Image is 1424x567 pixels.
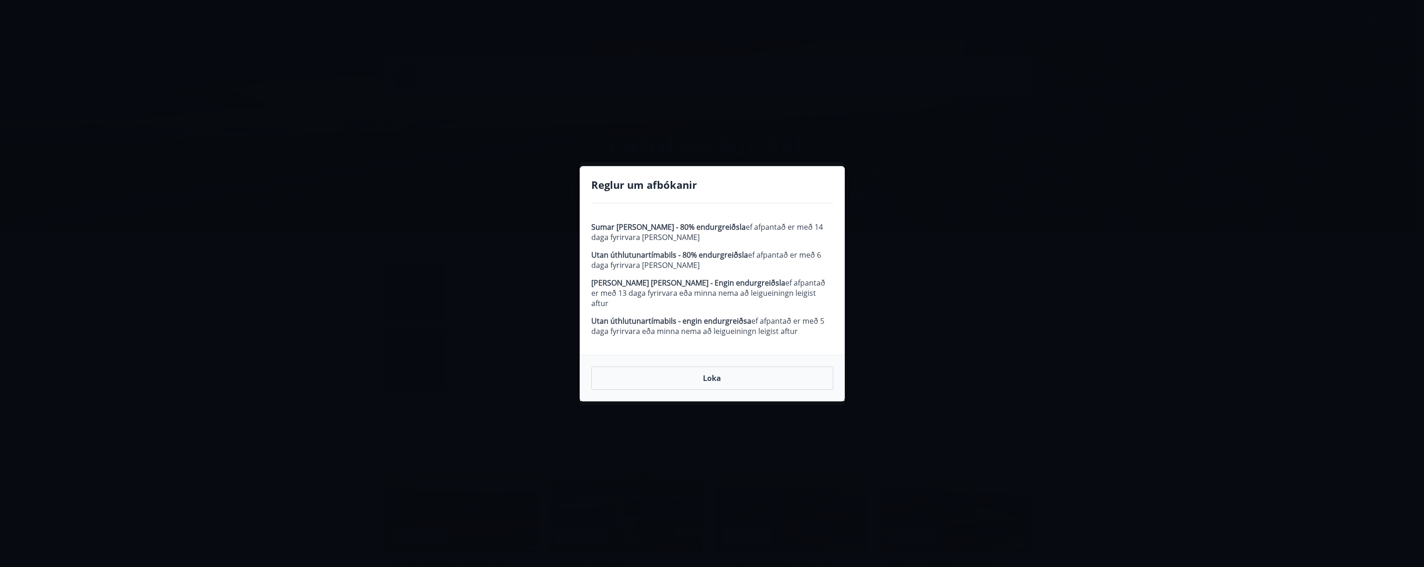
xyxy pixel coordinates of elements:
button: Loka [591,367,833,390]
strong: Utan úthlutunartímabils - engin endurgreiðsa [591,316,751,326]
p: ef afpantað er með 5 daga fyrirvara eða minna nema að leigueiningn leigist aftur [591,316,833,336]
strong: Sumar [PERSON_NAME] - 80% endurgreiðsla [591,222,746,232]
h4: Reglur um afbókanir [591,178,833,192]
p: ef afpantað er með 13 daga fyrirvara eða minna nema að leigueiningn leigist aftur [591,278,833,308]
strong: [PERSON_NAME] [PERSON_NAME] - Engin endurgreiðsla [591,278,785,288]
p: ef afpantað er með 6 daga fyrirvara [PERSON_NAME] [591,250,833,270]
p: ef afpantað er með 14 daga fyrirvara [PERSON_NAME] [591,222,833,242]
strong: Utan úthlutunartímabils - 80% endurgreiðsla [591,250,748,260]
